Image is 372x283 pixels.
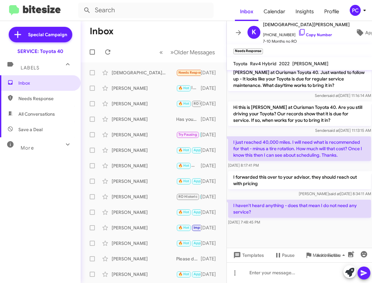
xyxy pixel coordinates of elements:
span: Appointment Set [194,179,222,183]
div: [PERSON_NAME] [112,131,176,138]
div: [DATE] [201,194,221,200]
span: Important [194,225,210,230]
small: Needs Response [233,48,263,54]
a: Calendar [258,2,290,21]
span: 🔥 Hot [178,163,189,168]
span: Save a Deal [18,126,43,133]
span: More [21,145,34,151]
a: Inbox [235,2,258,21]
div: 👍 [176,208,201,216]
div: I haven't heard anything - does that mean I do not need any service? [176,69,201,76]
span: Sender [DATE] 11:16:14 AM [315,93,371,98]
div: Thank you [176,100,201,107]
span: K [252,27,256,37]
div: [DATE] [201,178,221,184]
span: Appointment Set [194,241,222,245]
div: SERVICE: Toyota 40 [17,48,63,55]
button: Pause [269,249,300,261]
span: 7-10 Months no RO [263,38,350,45]
span: 🔥 Hot [178,272,189,276]
span: Auto Fields [317,249,347,261]
div: Not a problem, I forwarded this over to your advisor. They should be reaching out to you shortly [176,270,201,278]
div: [DATE] [201,85,221,91]
span: » [170,48,174,56]
div: [DATE] [201,116,221,122]
span: Appointment Set [194,272,222,276]
span: said at [327,128,339,133]
div: [DATE] [201,209,221,215]
div: Has your 2021 Highlander ever been here before, I don't see it under your name or number? [176,116,201,122]
p: Hi this is [PERSON_NAME] at Ourisman Toyota 40. Are you still driving your Toyota? Our records sh... [228,101,371,126]
span: Try Pausing [178,132,197,137]
span: Appointment Set [194,210,222,214]
span: 2022 [279,61,290,67]
span: RO Historic [194,101,213,106]
div: [PERSON_NAME] [112,100,176,107]
span: Profile [319,2,344,21]
span: RO Historic [178,194,197,199]
span: 🔥 Hot [178,101,189,106]
button: Auto Fields [311,249,353,261]
div: [PERSON_NAME] [112,256,176,262]
div: [DATE] [201,131,221,138]
input: Search [78,3,214,18]
div: [PERSON_NAME] [112,225,176,231]
span: Toyota [233,61,247,67]
nav: Page navigation example [156,46,219,59]
div: [DATE] [201,147,221,153]
div: [PERSON_NAME] [112,162,176,169]
div: [PERSON_NAME] [112,240,176,246]
span: All Conversations [18,111,55,117]
div: It has been more than 6 months since your last visit, which is recommended by [PERSON_NAME]. [176,84,201,92]
p: I haven't heard anything - does that mean I do not need any service? [228,200,371,218]
span: [PHONE_NUMBER] [263,28,350,38]
span: said at [327,93,338,98]
span: 🔥 Hot [178,241,189,245]
span: Rav4 Hybrid [250,61,276,67]
div: [DATE] [201,240,221,246]
span: Needs Response [18,95,73,102]
div: [DATE] [201,271,221,278]
span: Templates [232,249,264,261]
span: 🔥 Hot [178,225,189,230]
span: Special Campaign [28,31,67,38]
div: I have morning and afternoon [DATE], is there a time you would prefer? Also, would you prefer to ... [176,193,201,200]
span: [DATE] 7:48:45 PM [228,220,260,225]
div: PC [350,5,361,16]
div: [DATE] [201,256,221,262]
span: [DATE] 8:17:41 PM [228,163,259,168]
a: Insights [290,2,319,21]
a: Copy Number [298,32,332,37]
span: Pause [282,249,295,261]
div: [DATE] [201,69,221,76]
a: Special Campaign [9,27,72,42]
h1: Inbox [90,26,114,37]
div: Good morning! [176,162,201,169]
p: I forwarded this over to your advisor, they should reach out with pricing [228,171,371,189]
span: 🔥 Hot [178,86,189,90]
div: Please disregard the system generated text message then, it was probably too soon for it to have ... [176,256,201,262]
span: [PERSON_NAME] [DATE] 8:34:11 AM [298,191,371,196]
button: Previous [156,46,167,59]
span: 🔥 Hot [178,179,189,183]
p: I just reached 40,000 miles. I will need what is recommended for that - minus a tire rotation. Ho... [228,136,371,161]
span: « [159,48,163,56]
div: [DATE] [201,162,221,169]
div: [PERSON_NAME] [112,116,176,122]
span: [PERSON_NAME] [292,61,328,67]
div: My pleasure! [176,239,201,247]
div: [PERSON_NAME] [112,209,176,215]
div: [DATE] [201,100,221,107]
span: Labels [21,65,39,71]
p: Hope you're having a great day [PERSON_NAME]. it's [PERSON_NAME] at Ourisman Toyota 40. Just want... [228,60,371,91]
span: 🔥 Hot [178,210,189,214]
span: Older Messages [174,49,215,56]
span: 🔥 Hot [178,148,189,152]
div: [PERSON_NAME] [112,85,176,91]
button: Templates [227,249,269,261]
span: said at [328,191,340,196]
span: Needs Response [178,70,206,75]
